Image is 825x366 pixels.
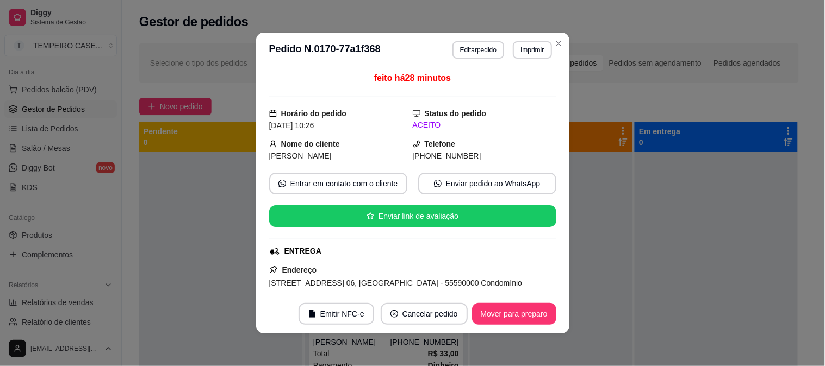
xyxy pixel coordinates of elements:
[269,265,277,274] span: pushpin
[269,121,314,130] span: [DATE] 10:26
[413,152,481,160] span: [PHONE_NUMBER]
[413,119,556,131] div: ACEITO
[269,41,380,59] h3: Pedido N. 0170-77a1f368
[550,35,567,52] button: Close
[425,109,487,118] strong: Status do pedido
[269,152,331,160] span: [PERSON_NAME]
[278,180,286,187] span: whats-app
[413,110,420,117] span: desktop
[308,310,316,318] span: file
[284,245,321,257] div: ENTREGA
[281,140,339,148] strong: Nome do cliente
[269,279,522,300] span: [STREET_ADDRESS] 06, [GEOGRAPHIC_DATA] - 55590000 Condomínio [GEOGRAPHIC_DATA]
[434,180,442,187] span: whats-app
[269,205,556,227] button: starEnviar link de avaliação
[374,73,451,83] span: feito há 28 minutos
[269,110,276,117] span: calendar
[281,109,346,118] strong: Horário do pedido
[452,41,504,59] button: Editarpedido
[513,41,551,59] button: Imprimir
[472,303,556,325] button: Mover para preparo
[269,173,407,194] button: whats-appEntrar em contato com o cliente
[282,266,317,274] strong: Endereço
[367,212,374,220] span: star
[425,140,456,148] strong: Telefone
[418,173,556,194] button: whats-appEnviar pedido ao WhatsApp
[390,310,398,318] span: close-circle
[381,303,468,325] button: close-circleCancelar pedido
[299,303,374,325] button: fileEmitir NFC-e
[413,140,420,148] span: phone
[269,140,276,148] span: user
